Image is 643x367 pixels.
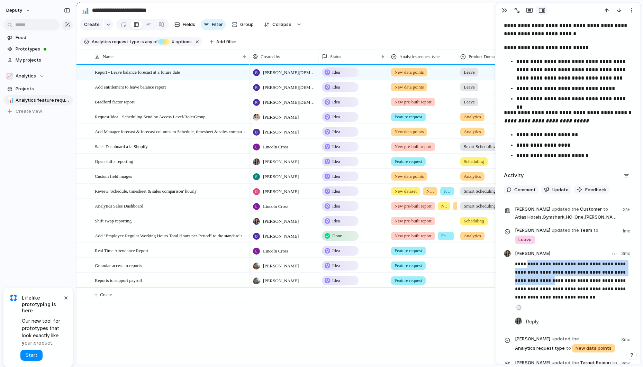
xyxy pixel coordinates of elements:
[612,359,617,366] span: to
[95,187,197,195] span: Review 'Schedule, timesheet & sales comparison' hourly
[332,158,340,165] span: Idea
[26,352,37,359] span: Start
[332,84,340,91] span: Idea
[95,202,143,210] span: Analytics Sales Dashboard
[395,158,422,165] span: Feature request
[395,128,424,135] span: New data points
[16,73,36,80] span: Analytics
[515,205,618,221] span: Customer
[95,217,132,224] span: Shift swap reporting
[95,276,142,284] span: Reports to support payroll
[426,188,434,195] span: New data points
[552,186,569,193] span: Update
[603,206,608,213] span: to
[240,21,254,28] span: Group
[263,129,299,136] span: [PERSON_NAME]
[395,84,424,91] span: New data points
[95,127,247,135] span: Add Manager forecast & forecast columns to Schedule, timesheet & sales comparison report
[399,53,440,60] span: Analytics request type
[395,69,424,76] span: New data points
[22,317,62,346] span: Our new tool for prototypes that look exactly like your product.
[272,21,291,28] span: Collapse
[514,186,536,193] span: Comment
[395,277,422,284] span: Feature request
[16,46,70,53] span: Prototypes
[395,262,422,269] span: Feature request
[552,336,579,342] span: updated the
[263,263,299,269] span: [PERSON_NAME]
[263,203,288,210] span: Lincoln Cross
[201,19,226,30] button: Filter
[144,39,157,45] span: any of
[464,69,475,76] span: Leave
[552,359,579,366] span: updated the
[332,99,340,105] span: Idea
[263,188,299,195] span: [PERSON_NAME]
[95,231,247,239] span: Add "Employee Regular Working Hours Total Hours per Period" to the standard report > Team Member ...
[95,246,148,254] span: Real Time Attendance Report
[395,143,432,150] span: New pre-built report
[16,97,70,104] span: Analytics feature requests
[16,108,42,115] span: Create view
[172,19,198,30] button: Fields
[158,38,193,46] button: 4 options
[526,318,539,325] span: Reply
[332,262,340,269] span: Idea
[515,359,550,366] span: [PERSON_NAME]
[552,206,579,213] span: updated the
[80,5,91,16] button: 📊
[464,128,481,135] span: Analytics
[263,99,316,106] span: [PERSON_NAME][DEMOGRAPHIC_DATA]
[95,68,180,76] span: Report - Leave balance forecast at a future date
[464,113,481,120] span: Analytics
[7,96,12,104] div: 📊
[332,113,340,120] span: Idea
[332,69,340,76] span: Idea
[622,205,632,213] span: 23h
[574,185,609,194] button: Feedback
[263,248,288,255] span: Lincoln Cross
[464,173,481,180] span: Analytics
[515,214,618,221] span: Atlas Hotels , Gymshark , HC-One , [PERSON_NAME] Care
[464,143,496,150] span: Smart Scheduling
[395,188,417,195] span: New dataset
[84,21,100,28] span: Create
[261,53,280,60] span: Created by
[464,188,496,195] span: Smart Scheduling
[464,99,475,105] span: Leave
[6,7,22,14] span: deputy
[504,172,524,180] h2: Activity
[22,295,62,314] span: Lifelike prototyping is here
[469,53,508,60] span: Product Domain Area
[263,69,316,76] span: [PERSON_NAME][DEMOGRAPHIC_DATA]
[441,232,451,239] span: Feature request
[332,203,340,210] span: Idea
[139,38,159,46] button: isany of
[441,203,447,210] span: New dataset
[263,114,299,121] span: [PERSON_NAME]
[263,173,299,180] span: [PERSON_NAME]
[332,218,340,224] span: Idea
[330,53,341,60] span: Status
[228,19,257,30] button: Group
[518,236,532,243] span: Leave
[103,53,114,60] span: Name
[263,218,299,225] span: [PERSON_NAME]
[515,336,550,342] span: [PERSON_NAME]
[92,39,139,45] span: Analytics request type
[332,128,340,135] span: Idea
[395,218,432,224] span: New pre-built report
[621,359,632,367] span: 3mo
[464,218,484,224] span: Scheduling
[95,261,142,269] span: Granular access to reports
[62,293,70,302] button: Dismiss
[6,73,13,80] div: 📈
[395,203,432,210] span: New pre-built report
[80,19,103,30] button: Create
[585,186,607,193] span: Feedback
[3,71,73,81] button: 📈Analytics
[100,291,112,298] span: Create
[3,44,73,54] a: Prototypes
[263,144,288,150] span: Lincoln Cross
[183,21,195,28] span: Fields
